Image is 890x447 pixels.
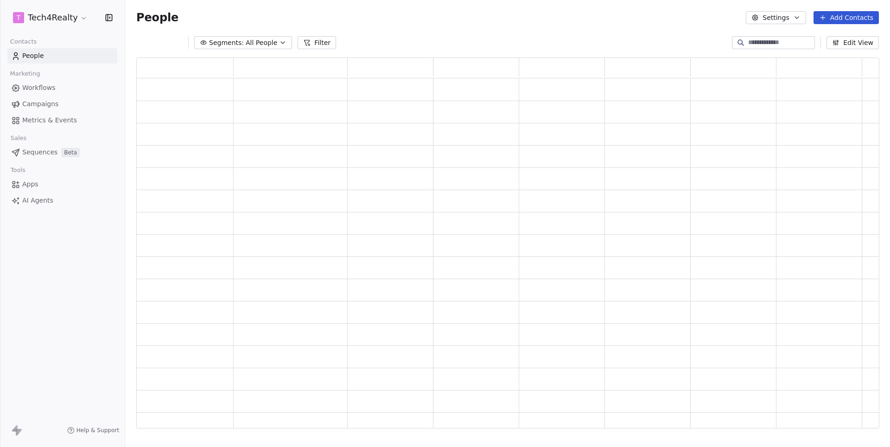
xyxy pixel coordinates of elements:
span: People [136,11,178,25]
span: Sequences [22,147,57,157]
a: AI Agents [7,193,117,208]
span: T [17,13,21,22]
span: Beta [61,148,80,157]
span: People [22,51,44,61]
a: Workflows [7,80,117,96]
span: Help & Support [76,427,119,434]
span: Workflows [22,83,56,93]
a: People [7,48,117,64]
button: Add Contacts [814,11,879,24]
span: Marketing [6,67,44,81]
span: Contacts [6,35,41,49]
a: Campaigns [7,96,117,112]
button: TTech4Realty [11,10,89,26]
a: Metrics & Events [7,113,117,128]
span: Tech4Realty [28,12,78,24]
span: AI Agents [22,196,53,205]
button: Filter [298,36,336,49]
span: Sales [6,131,31,145]
span: Segments: [209,38,244,48]
span: Metrics & Events [22,115,77,125]
a: Help & Support [67,427,119,434]
a: Apps [7,177,117,192]
a: SequencesBeta [7,145,117,160]
span: Tools [6,163,29,177]
span: Campaigns [22,99,58,109]
button: Edit View [826,36,879,49]
button: Settings [746,11,806,24]
span: Apps [22,179,38,189]
span: All People [246,38,277,48]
